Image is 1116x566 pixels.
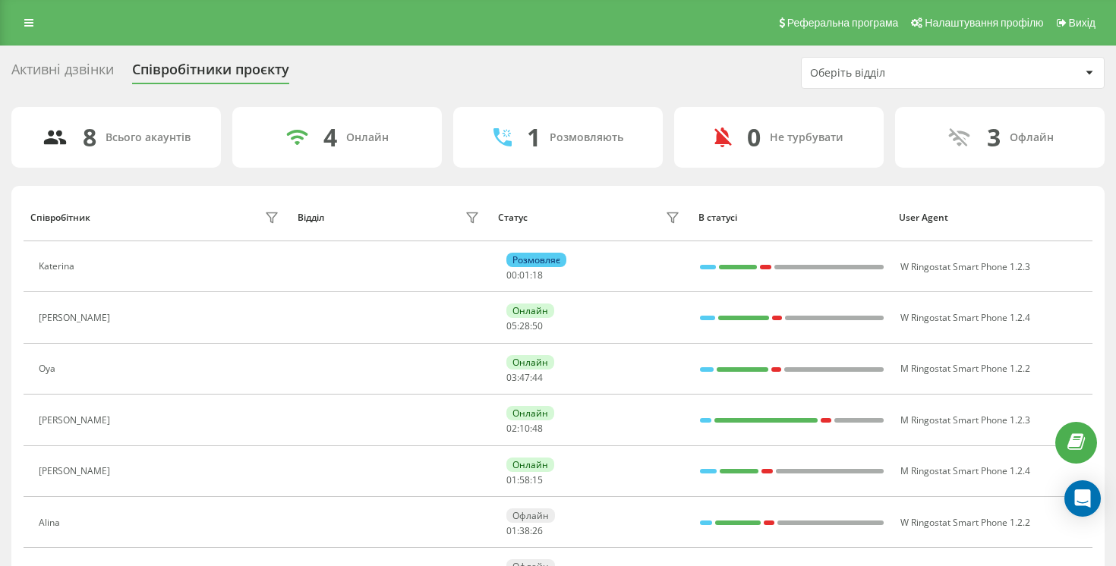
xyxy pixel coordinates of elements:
[506,355,554,369] div: Онлайн
[900,311,1030,324] span: W Ringostat Smart Phone 1.2.4
[30,212,90,223] div: Співробітник
[519,371,530,384] span: 47
[506,473,517,486] span: 01
[506,373,543,383] div: : :
[506,458,554,472] div: Онлайн
[498,212,528,223] div: Статус
[532,422,543,435] span: 48
[1069,17,1096,29] span: Вихід
[39,415,114,426] div: [PERSON_NAME]
[900,464,1030,477] span: M Ringostat Smart Phone 1.2.4
[770,131,843,144] div: Не турбувати
[506,321,543,332] div: : :
[698,212,884,223] div: В статусі
[1010,131,1054,144] div: Офлайн
[987,123,1001,152] div: 3
[532,269,543,281] span: 18
[39,363,59,374] div: Oya
[506,253,566,267] div: Розмовляє
[39,261,78,272] div: Katerina
[506,319,517,332] span: 05
[519,524,530,537] span: 38
[527,123,541,152] div: 1
[506,524,517,537] span: 01
[900,260,1030,273] span: W Ringostat Smart Phone 1.2.3
[899,212,1085,223] div: User Agent
[532,473,543,486] span: 15
[39,517,64,528] div: Alina
[900,413,1030,426] span: M Ringostat Smart Phone 1.2.3
[532,371,543,384] span: 44
[83,123,96,152] div: 8
[39,466,114,476] div: [PERSON_NAME]
[550,131,623,144] div: Розмовляють
[506,303,554,318] div: Онлайн
[787,17,899,29] span: Реферальна програма
[1064,480,1101,517] div: Open Intercom Messenger
[39,313,114,323] div: [PERSON_NAME]
[506,371,517,384] span: 03
[532,319,543,332] span: 50
[925,17,1043,29] span: Налаштування профілю
[506,406,554,420] div: Онлайн
[747,123,761,152] div: 0
[532,524,543,537] span: 26
[519,269,530,281] span: 01
[506,423,543,434] div: : :
[506,508,555,523] div: Офлайн
[519,422,530,435] span: 10
[519,473,530,486] span: 58
[323,123,337,152] div: 4
[132,61,289,85] div: Співробітники проєкту
[506,526,543,536] div: : :
[346,131,389,144] div: Онлайн
[506,422,517,435] span: 02
[900,516,1030,529] span: W Ringostat Smart Phone 1.2.2
[298,212,324,223] div: Відділ
[11,61,114,85] div: Активні дзвінки
[506,269,517,281] span: 00
[519,319,530,332] span: 28
[810,67,991,80] div: Оберіть відділ
[106,131,191,144] div: Всього акаунтів
[506,475,543,486] div: : :
[900,362,1030,375] span: M Ringostat Smart Phone 1.2.2
[506,270,543,281] div: : :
